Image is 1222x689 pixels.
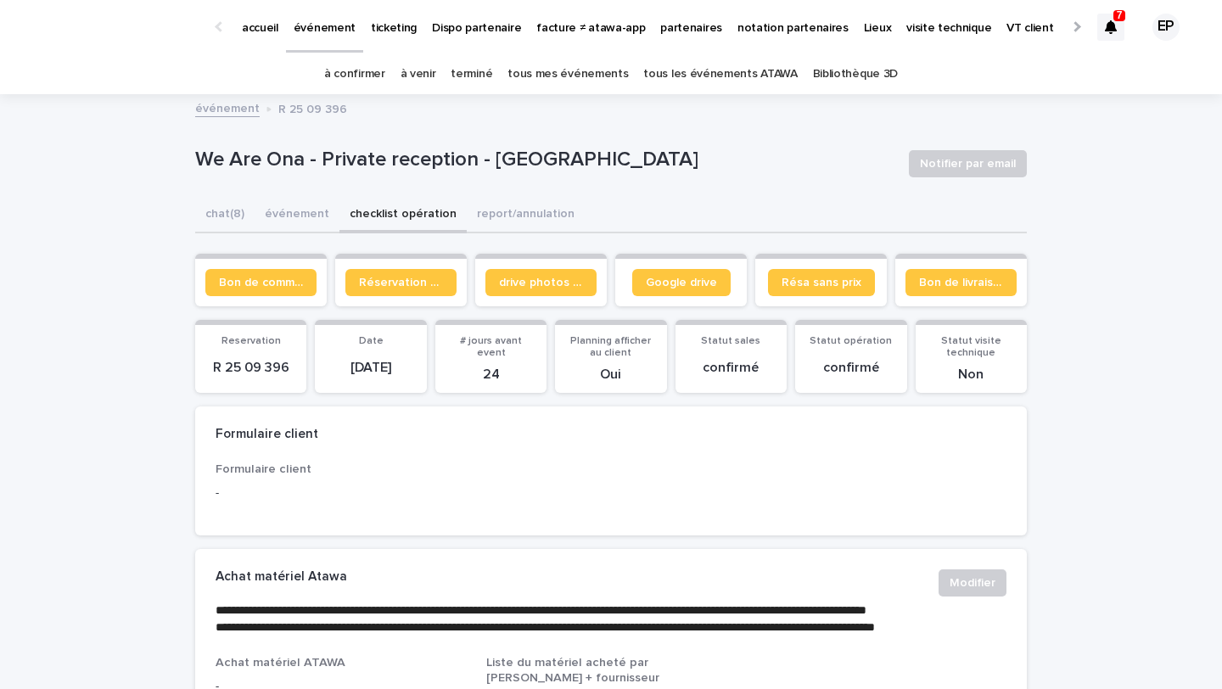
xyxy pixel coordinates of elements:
[325,360,416,376] p: [DATE]
[565,367,656,383] p: Oui
[1117,9,1123,21] p: 7
[451,54,492,94] a: terminé
[920,155,1016,172] span: Notifier par email
[255,198,339,233] button: événement
[926,367,1017,383] p: Non
[339,198,467,233] button: checklist opération
[401,54,436,94] a: à venir
[216,657,345,669] span: Achat matériel ATAWA
[905,269,1017,296] a: Bon de livraison
[686,360,776,376] p: confirmé
[570,336,651,358] span: Planning afficher au client
[646,277,717,288] span: Google drive
[359,336,384,346] span: Date
[195,148,895,172] p: We Are Ona - Private reception - [GEOGRAPHIC_DATA]
[939,569,1006,597] button: Modifier
[219,277,303,288] span: Bon de commande
[216,463,311,475] span: Formulaire client
[446,367,536,383] p: 24
[324,54,385,94] a: à confirmer
[467,198,585,233] button: report/annulation
[34,10,199,44] img: Ls34BcGeRexTGTNfXpUC
[499,277,583,288] span: drive photos coordinateur
[216,427,318,442] h2: Formulaire client
[919,277,1003,288] span: Bon de livraison
[195,98,260,117] a: événement
[782,277,861,288] span: Résa sans prix
[216,569,347,585] h2: Achat matériel Atawa
[813,54,898,94] a: Bibliothèque 3D
[701,336,760,346] span: Statut sales
[485,269,597,296] a: drive photos coordinateur
[345,269,457,296] a: Réservation client
[278,98,347,117] p: R 25 09 396
[941,336,1001,358] span: Statut visite technique
[810,336,892,346] span: Statut opération
[643,54,797,94] a: tous les événements ATAWA
[359,277,443,288] span: Réservation client
[768,269,875,296] a: Résa sans prix
[195,198,255,233] button: chat (8)
[909,150,1027,177] button: Notifier par email
[216,485,466,502] p: -
[1097,14,1124,41] div: 7
[805,360,896,376] p: confirmé
[221,336,281,346] span: Reservation
[205,269,317,296] a: Bon de commande
[1152,14,1180,41] div: EP
[507,54,628,94] a: tous mes événements
[632,269,731,296] a: Google drive
[205,360,296,376] p: R 25 09 396
[950,574,995,591] span: Modifier
[486,657,659,683] span: Liste du matériel acheté par [PERSON_NAME] + fournisseur
[460,336,522,358] span: # jours avant event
